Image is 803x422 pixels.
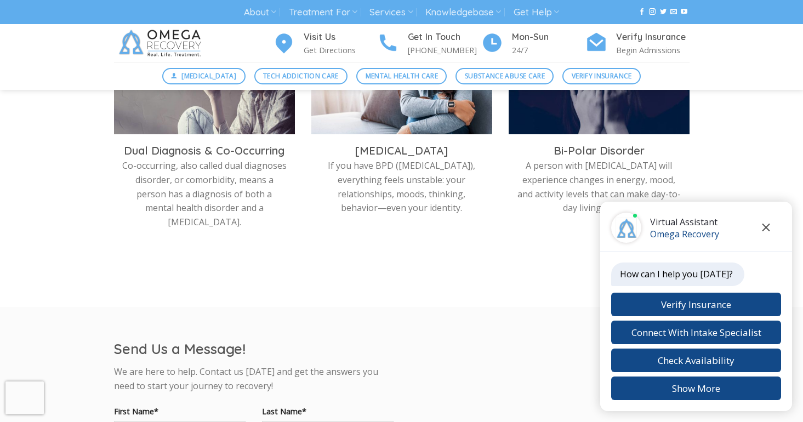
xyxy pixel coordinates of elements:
[465,71,545,81] span: Substance Abuse Care
[660,8,667,16] a: Follow on Twitter
[262,405,394,418] label: Last Name*
[562,68,641,84] a: Verify Insurance
[616,44,690,56] p: Begin Admissions
[408,30,481,44] h4: Get In Touch
[369,2,413,22] a: Services
[585,30,690,57] a: Verify Insurance Begin Admissions
[320,144,484,158] h3: [MEDICAL_DATA]
[114,405,246,418] label: First Name*
[517,144,681,158] h3: Bi-Polar Disorder
[114,365,394,393] p: We are here to help. Contact us [DATE] and get the answers you need to start your journey to reco...
[320,159,484,215] p: If you have BPD ([MEDICAL_DATA]), everything feels unstable: your relationships, moods, thinking,...
[122,159,287,229] p: Co-occurring, also called dual diagnoses disorder, or comorbidity, means a person has a diagnosis...
[366,71,438,81] span: Mental Health Care
[356,68,447,84] a: Mental Health Care
[455,68,554,84] a: Substance Abuse Care
[254,68,348,84] a: Tech Addiction Care
[408,44,481,56] p: [PHONE_NUMBER]
[512,44,585,56] p: 24/7
[670,8,677,16] a: Send us an email
[304,44,377,56] p: Get Directions
[273,30,377,57] a: Visit Us Get Directions
[377,30,481,57] a: Get In Touch [PHONE_NUMBER]
[517,159,681,215] p: A person with [MEDICAL_DATA] will experience changes in energy, mood, and activity levels that ca...
[122,144,287,158] h3: Dual Diagnosis & Co-Occurring
[639,8,645,16] a: Follow on Facebook
[263,71,339,81] span: Tech Addiction Care
[616,30,690,44] h4: Verify Insurance
[181,71,236,81] span: [MEDICAL_DATA]
[681,8,687,16] a: Follow on YouTube
[162,68,246,84] a: [MEDICAL_DATA]
[304,30,377,44] h4: Visit Us
[572,71,632,81] span: Verify Insurance
[512,30,585,44] h4: Mon-Sun
[514,2,559,22] a: Get Help
[244,2,276,22] a: About
[649,8,656,16] a: Follow on Instagram
[114,24,210,62] img: Omega Recovery
[425,2,501,22] a: Knowledgebase
[289,2,357,22] a: Treatment For
[114,340,394,358] h2: Send Us a Message!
